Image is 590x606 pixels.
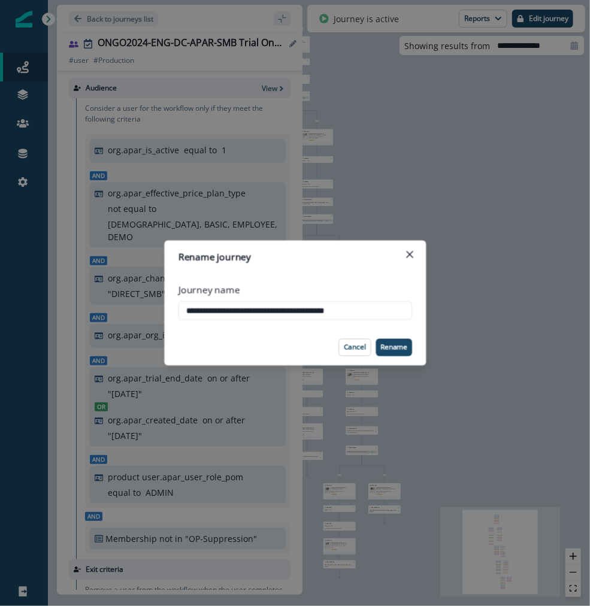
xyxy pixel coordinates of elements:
button: Cancel [338,339,371,356]
button: Rename [376,339,412,356]
button: Close [400,245,419,263]
p: Journey name [178,283,239,296]
p: Rename [380,343,407,352]
p: Cancel [343,343,365,352]
p: Rename journey [178,250,250,263]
